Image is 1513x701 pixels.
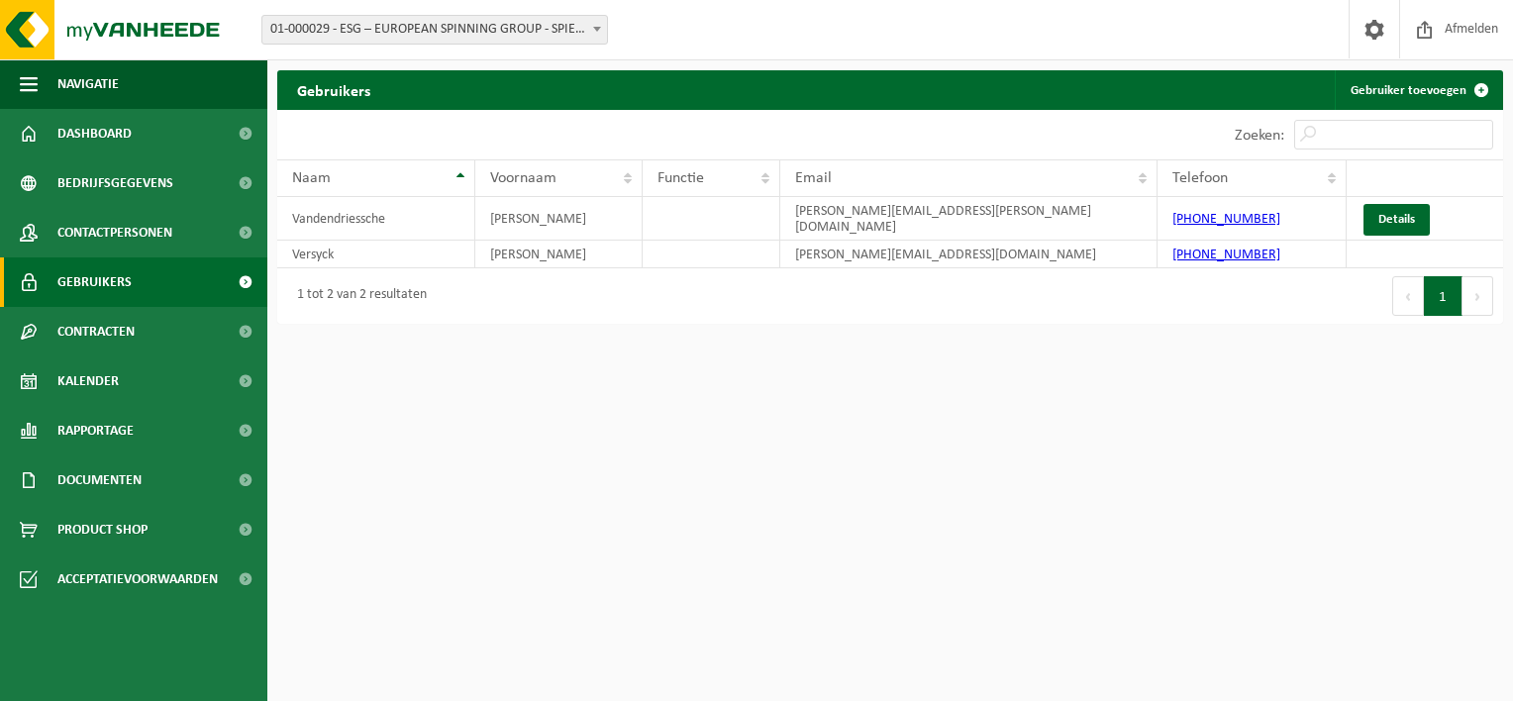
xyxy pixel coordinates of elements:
h2: Gebruikers [277,70,390,109]
span: Voornaam [490,170,556,186]
span: Documenten [57,455,142,505]
span: Telefoon [1172,170,1228,186]
button: Next [1463,276,1493,316]
span: Contactpersonen [57,208,172,257]
a: Details [1363,204,1430,236]
span: 01-000029 - ESG – EUROPEAN SPINNING GROUP - SPIERE-HELKIJN [262,16,607,44]
a: Gebruiker toevoegen [1335,70,1501,110]
span: Dashboard [57,109,132,158]
td: [PERSON_NAME] [475,241,644,268]
iframe: chat widget [10,657,331,701]
span: 01-000029 - ESG – EUROPEAN SPINNING GROUP - SPIERE-HELKIJN [261,15,608,45]
span: Bedrijfsgegevens [57,158,173,208]
td: Vandendriessche [277,197,475,241]
label: Zoeken: [1235,128,1284,144]
span: Product Shop [57,505,148,554]
a: [PHONE_NUMBER] [1172,248,1280,262]
td: [PERSON_NAME][EMAIL_ADDRESS][PERSON_NAME][DOMAIN_NAME] [780,197,1158,241]
button: Previous [1392,276,1424,316]
a: [PHONE_NUMBER] [1172,212,1280,227]
td: Versyck [277,241,475,268]
td: [PERSON_NAME] [475,197,644,241]
span: Gebruikers [57,257,132,307]
button: 1 [1424,276,1463,316]
span: Naam [292,170,331,186]
span: Kalender [57,356,119,406]
div: 1 tot 2 van 2 resultaten [287,278,427,314]
span: Functie [657,170,704,186]
span: Contracten [57,307,135,356]
td: [PERSON_NAME][EMAIL_ADDRESS][DOMAIN_NAME] [780,241,1158,268]
span: Acceptatievoorwaarden [57,554,218,604]
span: Navigatie [57,59,119,109]
span: Email [795,170,832,186]
span: Rapportage [57,406,134,455]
